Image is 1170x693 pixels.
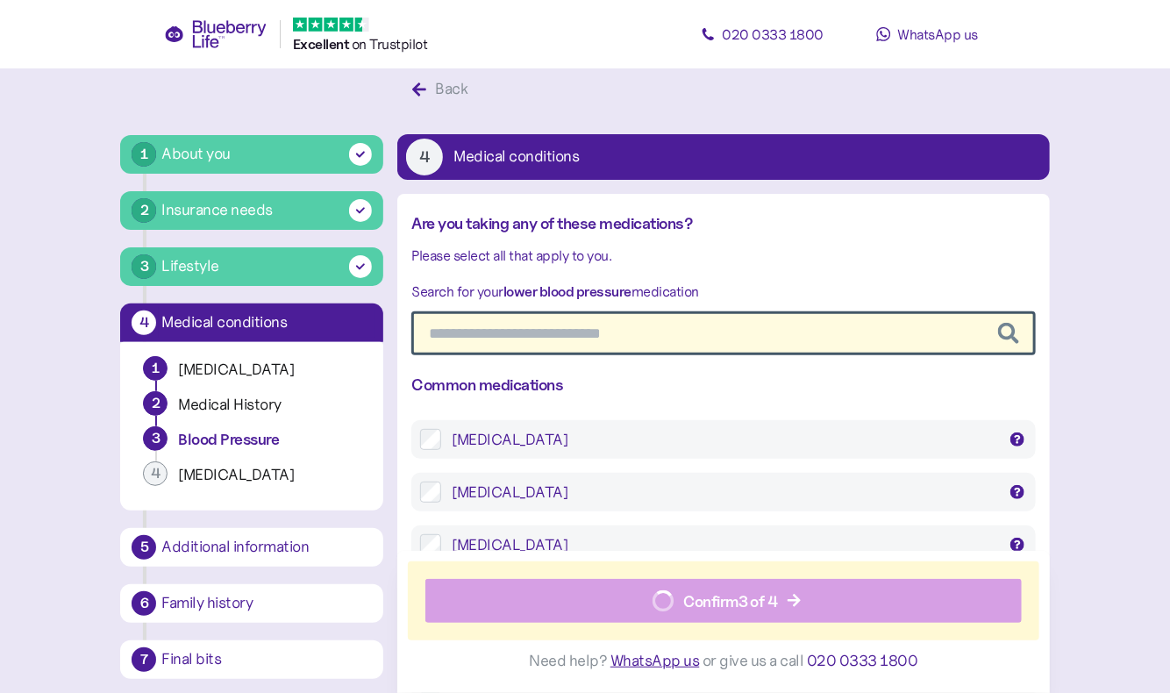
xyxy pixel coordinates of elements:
[352,35,428,53] span: on Trustpilot
[134,391,369,426] button: 2Medical History
[120,640,383,679] button: 7Final bits
[132,198,156,223] div: 2
[411,281,1035,304] div: Search for your medication
[406,139,443,175] div: 4
[452,482,995,503] div: [MEDICAL_DATA]
[610,652,700,671] span: WhatsApp us
[132,311,156,335] div: 4
[178,465,360,485] div: [MEDICAL_DATA]
[132,535,156,560] div: 5
[161,652,372,668] div: Final bits
[453,149,579,165] div: Medical conditions
[132,254,156,279] div: 3
[178,360,360,380] div: [MEDICAL_DATA]
[411,373,1035,397] div: Common medications
[848,17,1006,52] a: WhatsApp us
[134,461,369,497] button: 4[MEDICAL_DATA]
[132,591,156,616] div: 6
[143,426,168,451] div: 3
[723,25,824,43] span: 020 0333 1800
[452,534,995,555] div: [MEDICAL_DATA]
[134,426,369,461] button: 3Blood Pressure
[436,77,468,101] div: Back
[143,461,168,486] div: 4
[132,647,156,672] div: 7
[120,304,383,342] button: 4Medical conditions
[120,191,383,230] button: 2Insurance needs
[898,25,979,43] span: WhatsApp us
[397,134,1049,180] button: 4Medical conditions
[452,429,995,450] div: [MEDICAL_DATA]
[144,392,167,415] div: 2
[178,430,360,450] div: Blood Pressure
[293,36,352,53] span: Excellent ️
[807,652,918,671] span: 020 0333 1800
[411,211,1035,236] div: Are you taking any of these medications?
[161,315,372,331] div: Medical conditions
[144,357,167,380] div: 1
[397,71,488,108] button: Back
[503,283,631,300] b: lower blood pressure
[161,539,372,555] div: Additional information
[161,142,231,166] div: About you
[683,17,841,52] a: 020 0333 1800
[411,245,1035,267] div: Please select all that apply to you.
[120,135,383,174] button: 1About you
[178,395,360,415] div: Medical History
[408,641,1038,682] div: Need help? or give us a call
[134,356,369,391] button: 1[MEDICAL_DATA]
[161,254,219,278] div: Lifestyle
[132,142,156,167] div: 1
[120,247,383,286] button: 3Lifestyle
[120,584,383,623] button: 6Family history
[161,198,273,222] div: Insurance needs
[120,528,383,567] button: 5Additional information
[161,596,372,611] div: Family history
